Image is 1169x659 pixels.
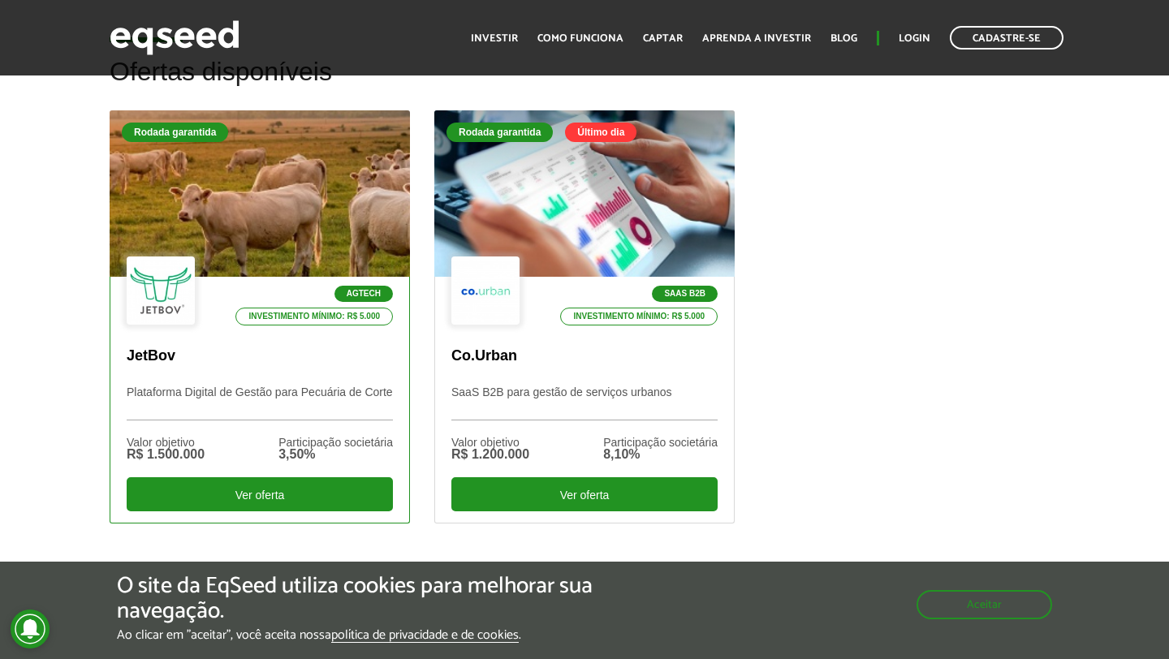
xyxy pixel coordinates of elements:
[565,123,636,142] div: Último dia
[560,308,718,325] p: Investimento mínimo: R$ 5.000
[278,448,393,461] div: 3,50%
[278,437,393,448] div: Participação societária
[334,286,393,302] p: Agtech
[117,628,678,644] p: Ao clicar em "aceitar", você aceita nossa .
[603,437,718,448] div: Participação societária
[471,33,518,44] a: Investir
[702,33,811,44] a: Aprenda a investir
[652,286,718,302] p: SaaS B2B
[235,308,393,325] p: Investimento mínimo: R$ 5.000
[122,123,228,142] div: Rodada garantida
[537,33,623,44] a: Como funciona
[127,448,205,461] div: R$ 1.500.000
[451,448,529,461] div: R$ 1.200.000
[434,110,735,523] a: Rodada garantida Último dia SaaS B2B Investimento mínimo: R$ 5.000 Co.Urban SaaS B2B para gestão ...
[127,437,205,448] div: Valor objetivo
[127,477,393,511] div: Ver oferta
[830,33,857,44] a: Blog
[643,33,683,44] a: Captar
[451,437,529,448] div: Valor objetivo
[446,123,553,142] div: Rodada garantida
[110,110,410,523] a: Rodada garantida Agtech Investimento mínimo: R$ 5.000 JetBov Plataforma Digital de Gestão para Pe...
[603,448,718,461] div: 8,10%
[127,347,393,365] p: JetBov
[110,16,239,59] img: EqSeed
[451,385,718,420] p: SaaS B2B para gestão de serviços urbanos
[127,385,393,420] p: Plataforma Digital de Gestão para Pecuária de Corte
[917,590,1052,619] button: Aceitar
[331,630,519,644] a: política de privacidade e de cookies
[110,58,1059,110] h2: Ofertas disponíveis
[451,347,718,365] p: Co.Urban
[899,33,930,44] a: Login
[117,574,678,624] h5: O site da EqSeed utiliza cookies para melhorar sua navegação.
[950,26,1063,50] a: Cadastre-se
[451,477,718,511] div: Ver oferta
